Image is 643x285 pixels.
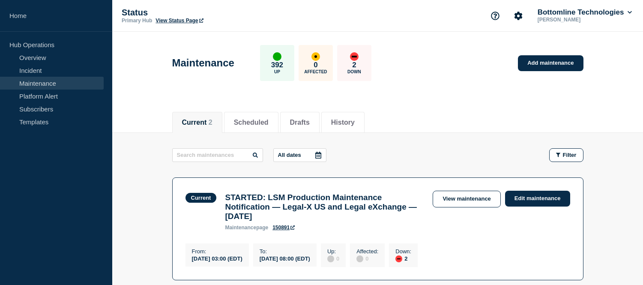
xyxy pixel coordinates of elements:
[273,52,281,61] div: up
[350,52,359,61] div: down
[225,225,268,231] p: page
[260,248,310,255] p: To :
[290,119,310,126] button: Drafts
[191,195,211,201] div: Current
[311,52,320,61] div: affected
[563,152,577,158] span: Filter
[356,255,378,262] div: 0
[505,191,570,207] a: Edit maintenance
[395,255,402,262] div: down
[274,69,280,74] p: Up
[352,61,356,69] p: 2
[260,255,310,262] div: [DATE] 08:00 (EDT)
[225,225,256,231] span: maintenance
[549,148,583,162] button: Filter
[209,119,212,126] span: 2
[327,255,334,262] div: disabled
[182,119,212,126] button: Current 2
[122,18,152,24] p: Primary Hub
[304,69,327,74] p: Affected
[225,193,424,221] h3: STARTED: LSM Production Maintenance Notification — Legal-X US and Legal eXchange — [DATE]
[331,119,355,126] button: History
[509,7,527,25] button: Account settings
[518,55,583,71] a: Add maintenance
[536,17,625,23] p: [PERSON_NAME]
[272,225,295,231] a: 150891
[327,255,339,262] div: 0
[356,248,378,255] p: Affected :
[271,61,283,69] p: 392
[327,248,339,255] p: Up :
[356,255,363,262] div: disabled
[234,119,269,126] button: Scheduled
[192,248,242,255] p: From :
[273,148,326,162] button: All dates
[278,152,301,158] p: All dates
[347,69,361,74] p: Down
[314,61,317,69] p: 0
[395,255,411,262] div: 2
[433,191,500,207] a: View maintenance
[122,8,293,18] p: Status
[536,8,634,17] button: Bottomline Technologies
[172,57,234,69] h1: Maintenance
[172,148,263,162] input: Search maintenances
[486,7,504,25] button: Support
[395,248,411,255] p: Down :
[192,255,242,262] div: [DATE] 03:00 (EDT)
[156,18,203,24] a: View Status Page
